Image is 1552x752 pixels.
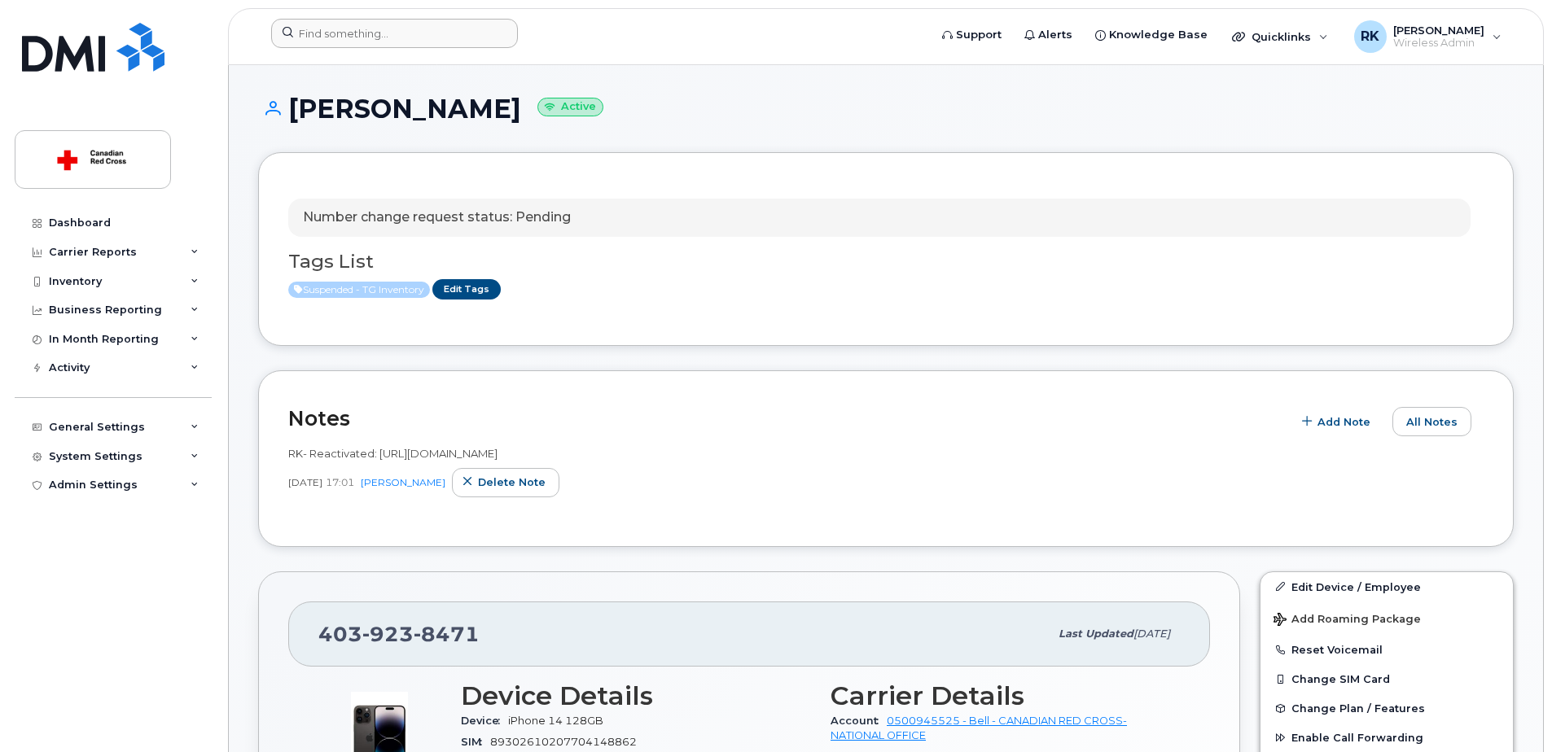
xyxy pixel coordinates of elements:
[831,715,1127,741] a: 0500945525 - Bell - CANADIAN RED CROSS- NATIONAL OFFICE
[461,736,490,748] span: SIM
[1392,407,1471,436] button: All Notes
[1260,693,1513,723] button: Change Plan / Features
[1317,414,1370,430] span: Add Note
[537,98,603,116] small: Active
[362,622,414,646] span: 923
[432,279,501,299] a: Edit Tags
[461,681,811,710] h3: Device Details
[461,715,508,727] span: Device
[478,474,546,490] span: Delete note
[1291,407,1384,436] button: Add Note
[1260,664,1513,693] button: Change SIM Card
[831,715,887,727] span: Account
[831,681,1181,710] h3: Carrier Details
[288,406,1283,431] h2: Notes
[361,476,445,488] a: [PERSON_NAME]
[452,468,559,497] button: Delete note
[303,208,571,227] p: Number change request status: Pending
[508,715,603,727] span: iPhone 14 128GB
[1260,572,1513,601] a: Edit Device / Employee
[1059,627,1133,640] span: Last updated
[1133,627,1170,640] span: [DATE]
[1291,732,1423,744] span: Enable Call Forwarding
[318,622,480,646] span: 403
[1260,601,1513,635] button: Add Roaming Package
[288,282,430,298] span: Active
[490,736,637,748] span: 89302610207704148862
[288,475,322,489] span: [DATE]
[414,622,480,646] span: 8471
[1274,613,1421,628] span: Add Roaming Package
[1260,723,1513,752] button: Enable Call Forwarding
[326,475,354,489] span: 17:01
[258,94,1514,123] h1: [PERSON_NAME]
[288,251,1484,272] h3: Tags List
[288,447,498,460] span: RK- Reactivated: [URL][DOMAIN_NAME]
[1291,702,1425,715] span: Change Plan / Features
[1260,635,1513,664] button: Reset Voicemail
[1406,414,1458,430] span: All Notes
